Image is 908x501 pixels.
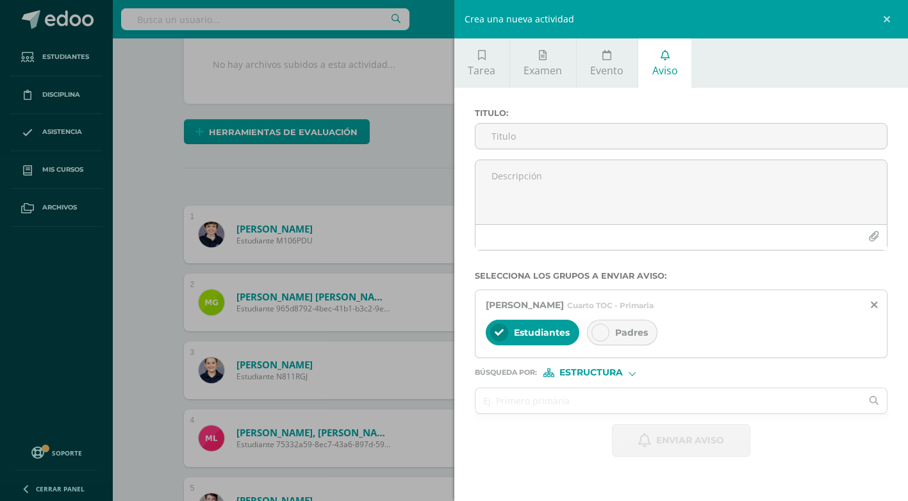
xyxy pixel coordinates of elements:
[612,424,750,457] button: Enviar aviso
[543,368,640,377] div: [object Object]
[468,63,495,78] span: Tarea
[454,38,509,88] a: Tarea
[559,369,623,376] span: Estructura
[524,63,562,78] span: Examen
[475,271,888,281] label: Selecciona los grupos a enviar aviso :
[638,38,691,88] a: Aviso
[475,124,887,149] input: Titulo
[475,369,537,376] span: Búsqueda por :
[475,388,862,413] input: Ej. Primero primaria
[656,425,724,456] span: Enviar aviso
[615,327,648,338] span: Padres
[590,63,623,78] span: Evento
[567,300,654,310] span: Cuarto TOC - Primaria
[652,63,678,78] span: Aviso
[514,327,570,338] span: Estudiantes
[577,38,638,88] a: Evento
[475,108,888,118] label: Titulo :
[486,299,564,311] span: [PERSON_NAME]
[510,38,576,88] a: Examen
